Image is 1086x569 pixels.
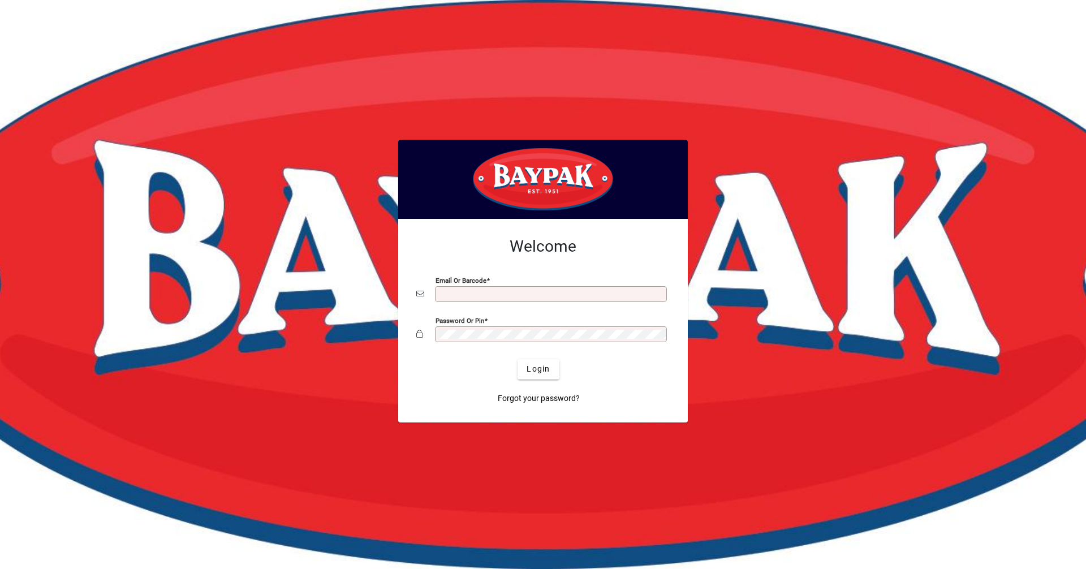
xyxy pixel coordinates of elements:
[436,316,484,324] mat-label: Password or Pin
[527,363,550,375] span: Login
[498,393,580,404] span: Forgot your password?
[436,276,486,284] mat-label: Email or Barcode
[518,359,559,380] button: Login
[493,389,584,409] a: Forgot your password?
[416,237,670,256] h2: Welcome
